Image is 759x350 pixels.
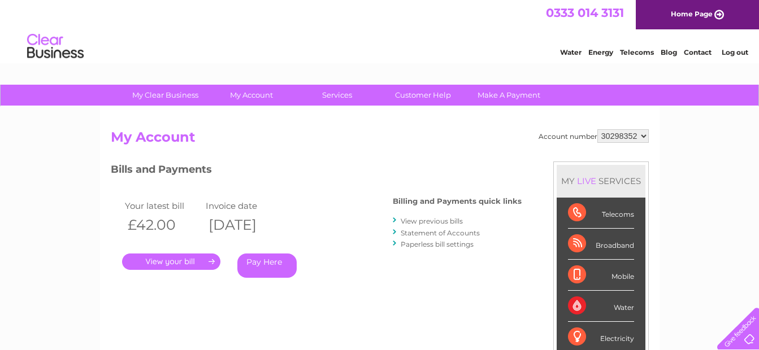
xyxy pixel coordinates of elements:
th: [DATE] [203,213,284,237]
a: Make A Payment [462,85,556,106]
a: Statement of Accounts [401,229,480,237]
a: 0333 014 3131 [546,6,624,20]
td: Your latest bill [122,198,203,213]
div: Telecoms [568,198,634,229]
div: Broadband [568,229,634,260]
div: Account number [539,129,649,143]
div: Clear Business is a trading name of Verastar Limited (registered in [GEOGRAPHIC_DATA] No. 3667643... [113,6,647,55]
a: My Account [205,85,298,106]
a: Services [290,85,384,106]
a: . [122,253,220,270]
a: Contact [684,48,712,56]
a: Telecoms [620,48,654,56]
a: Pay Here [237,253,297,278]
div: Water [568,291,634,322]
td: Invoice date [203,198,284,213]
a: View previous bills [401,217,463,225]
a: Energy [588,48,613,56]
a: Customer Help [376,85,470,106]
div: MY SERVICES [557,165,645,197]
div: LIVE [575,176,598,186]
a: Water [560,48,582,56]
div: Mobile [568,260,634,291]
a: My Clear Business [119,85,212,106]
img: logo.png [27,29,84,64]
a: Paperless bill settings [401,240,474,248]
h3: Bills and Payments [111,161,522,181]
th: £42.00 [122,213,203,237]
h2: My Account [111,129,649,151]
a: Blog [661,48,677,56]
h4: Billing and Payments quick links [393,197,522,205]
a: Log out [722,48,748,56]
